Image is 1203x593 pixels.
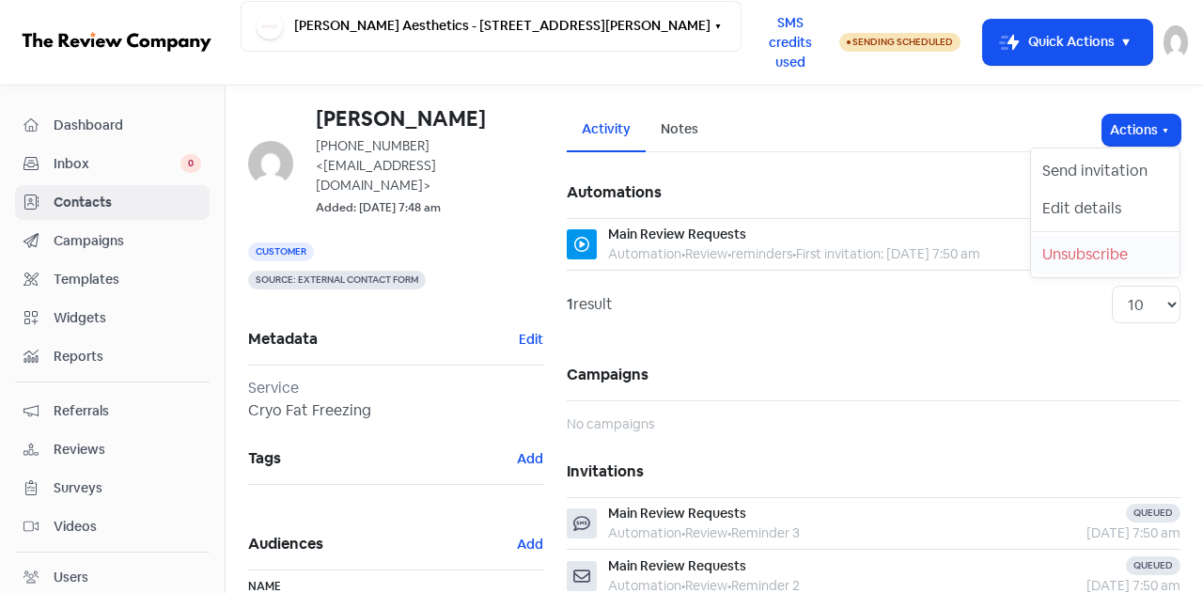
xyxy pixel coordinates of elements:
span: Reports [54,347,201,367]
div: Service [248,377,544,399]
h5: Automations [567,167,1180,218]
span: Inbox [54,154,180,174]
button: Quick Actions [983,20,1152,65]
span: Widgets [54,308,201,328]
a: Campaigns [15,224,210,258]
div: Users [54,568,88,587]
span: Contacts [54,193,201,212]
span: Main Review Requests [608,505,746,522]
span: No campaigns [567,415,654,432]
span: reminders [731,245,792,262]
span: <[EMAIL_ADDRESS][DOMAIN_NAME]> [316,157,436,194]
span: SMS credits used [758,13,823,72]
h5: Invitations [567,446,1180,497]
b: • [727,524,731,541]
span: Metadata [248,325,518,353]
button: [PERSON_NAME] Aesthetics - [STREET_ADDRESS][PERSON_NAME] [241,1,742,52]
a: Templates [15,262,210,297]
button: Add [516,534,544,555]
span: Audiences [248,530,516,558]
div: Notes [661,119,698,139]
a: Sending Scheduled [839,31,961,54]
small: Added: [DATE] 7:48 am [316,199,441,217]
a: Reviews [15,432,210,467]
span: Sending Scheduled [852,36,953,48]
button: Unsubscribe [1031,236,1180,273]
span: Campaigns [54,231,201,251]
h6: [PERSON_NAME] [316,108,544,129]
div: Queued [1126,504,1180,523]
span: Videos [54,517,201,537]
button: Edit details [1031,190,1180,227]
div: Activity [582,119,631,139]
span: Templates [54,270,201,289]
button: Actions [1102,115,1180,146]
div: Automation Review Reminder 3 [608,523,800,543]
span: Automation [608,245,681,262]
span: Reviews [54,440,201,460]
h5: Campaigns [567,350,1180,400]
span: 0 [180,154,201,173]
span: Referrals [54,401,201,421]
div: [DATE] 7:50 am [992,523,1180,543]
div: Queued [1126,556,1180,575]
div: [PHONE_NUMBER] [316,136,544,195]
b: • [681,245,685,262]
div: Cryo Fat Freezing [248,399,544,422]
a: Inbox 0 [15,147,210,181]
span: Tags [248,445,516,473]
div: Main Review Requests [608,225,746,244]
a: SMS credits used [742,31,839,51]
span: Customer [248,242,314,261]
a: Dashboard [15,108,210,143]
img: User [1164,25,1188,59]
b: • [727,245,731,262]
a: Surveys [15,471,210,506]
span: Source: External contact form [248,271,426,289]
span: Review [685,245,727,262]
img: 508e7abe94d59768fd1ae1dcfbc95716 [248,141,293,186]
span: Main Review Requests [608,557,746,574]
strong: 1 [567,294,573,314]
span: Surveys [54,478,201,498]
div: result [567,293,613,316]
a: Videos [15,509,210,544]
button: Add [516,448,544,470]
a: Referrals [15,394,210,429]
a: Widgets [15,301,210,336]
button: Send invitation [1031,152,1180,190]
button: Edit [518,329,544,351]
a: Contacts [15,185,210,220]
b: • [792,245,796,262]
b: • [681,524,685,541]
span: First invitation: [DATE] 7:50 am [796,245,980,262]
span: Dashboard [54,116,201,135]
a: Reports [15,339,210,374]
